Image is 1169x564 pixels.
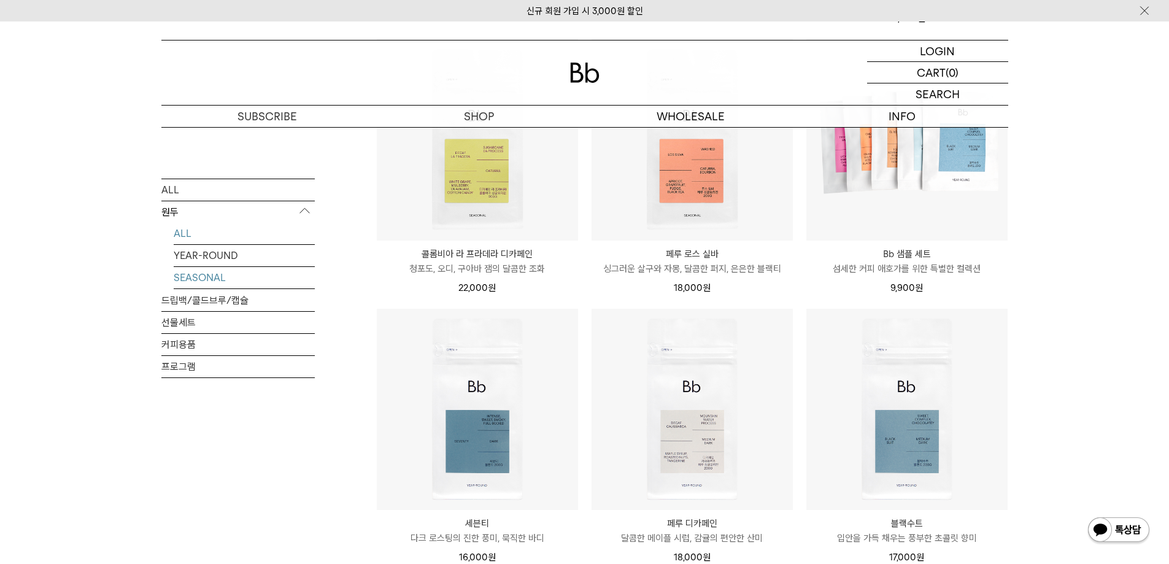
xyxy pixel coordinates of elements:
[703,282,711,293] span: 원
[806,261,1008,276] p: 섬세한 커피 애호가를 위한 특별한 컬렉션
[377,261,578,276] p: 청포도, 오디, 구아바 잼의 달콤한 조화
[174,244,315,266] a: YEAR-ROUND
[488,552,496,563] span: 원
[1087,516,1151,546] img: 카카오톡 채널 1:1 채팅 버튼
[592,531,793,546] p: 달콤한 메이플 시럽, 감귤의 편안한 산미
[806,39,1008,241] img: Bb 샘플 세트
[161,201,315,223] p: 원두
[806,531,1008,546] p: 입안을 가득 채우는 풍부한 초콜릿 향미
[585,106,797,127] p: WHOLESALE
[592,516,793,531] p: 페루 디카페인
[592,261,793,276] p: 싱그러운 살구와 자몽, 달콤한 퍼지, 은은한 블랙티
[458,282,496,293] span: 22,000
[917,62,946,83] p: CART
[592,39,793,241] img: 페루 로스 실바
[592,309,793,510] img: 페루 디카페인
[915,282,923,293] span: 원
[377,39,578,241] img: 콜롬비아 라 프라데라 디카페인
[797,106,1008,127] p: INFO
[592,247,793,261] p: 페루 로스 실바
[377,247,578,261] p: 콜롬비아 라 프라데라 디카페인
[867,41,1008,62] a: LOGIN
[806,516,1008,546] a: 블랙수트 입안을 가득 채우는 풍부한 초콜릿 향미
[377,531,578,546] p: 다크 로스팅의 진한 풍미, 묵직한 바디
[174,266,315,288] a: SEASONAL
[377,516,578,546] a: 세븐티 다크 로스팅의 진한 풍미, 묵직한 바디
[377,309,578,510] img: 세븐티
[946,62,959,83] p: (0)
[592,516,793,546] a: 페루 디카페인 달콤한 메이플 시럽, 감귤의 편안한 산미
[806,309,1008,510] img: 블랙수트
[459,552,496,563] span: 16,000
[806,247,1008,276] a: Bb 샘플 세트 섬세한 커피 애호가를 위한 특별한 컬렉션
[174,222,315,244] a: ALL
[570,63,600,83] img: 로고
[703,552,711,563] span: 원
[806,516,1008,531] p: 블랙수트
[488,282,496,293] span: 원
[806,247,1008,261] p: Bb 샘플 세트
[377,247,578,276] a: 콜롬비아 라 프라데라 디카페인 청포도, 오디, 구아바 잼의 달콤한 조화
[890,282,923,293] span: 9,900
[867,62,1008,83] a: CART (0)
[373,106,585,127] a: SHOP
[377,516,578,531] p: 세븐티
[916,552,924,563] span: 원
[161,333,315,355] a: 커피용품
[161,311,315,333] a: 선물세트
[920,41,955,61] p: LOGIN
[161,289,315,311] a: 드립백/콜드브루/캡슐
[161,179,315,200] a: ALL
[674,552,711,563] span: 18,000
[889,552,924,563] span: 17,000
[916,83,960,105] p: SEARCH
[161,355,315,377] a: 프로그램
[527,6,643,17] a: 신규 회원 가입 시 3,000원 할인
[674,282,711,293] span: 18,000
[592,247,793,276] a: 페루 로스 실바 싱그러운 살구와 자몽, 달콤한 퍼지, 은은한 블랙티
[161,106,373,127] a: SUBSCRIBE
